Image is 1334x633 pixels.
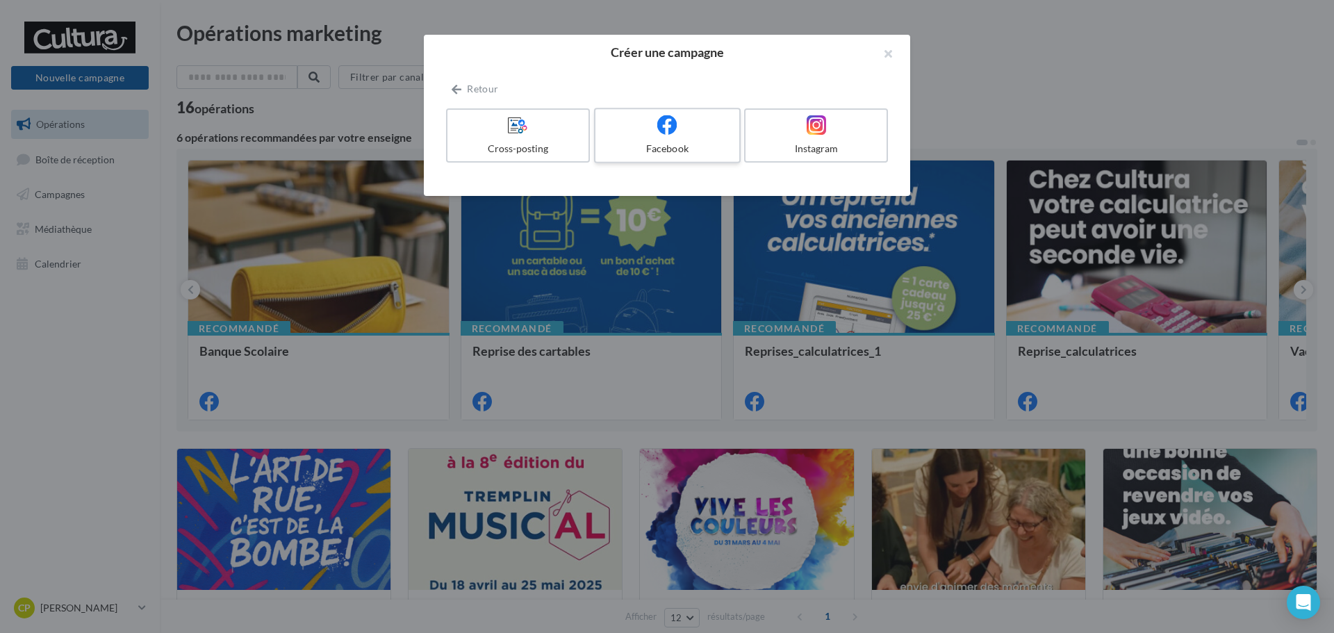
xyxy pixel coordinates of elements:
[453,142,583,156] div: Cross-posting
[751,142,881,156] div: Instagram
[1287,586,1320,619] div: Open Intercom Messenger
[601,142,733,156] div: Facebook
[446,81,504,97] button: Retour
[446,46,888,58] h2: Créer une campagne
